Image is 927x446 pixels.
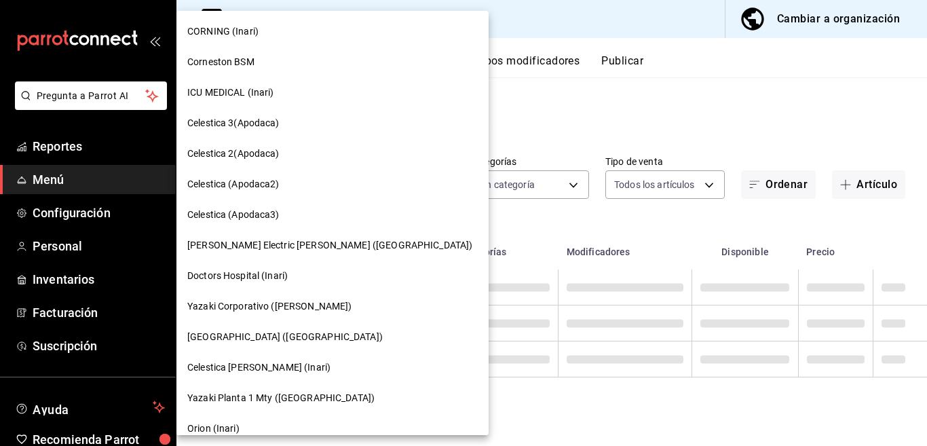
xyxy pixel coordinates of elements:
div: CORNING (Inari) [176,16,489,47]
span: Celestica (Apodaca2) [187,177,280,191]
span: Yazaki Corporativo ([PERSON_NAME]) [187,299,352,314]
span: [PERSON_NAME] Electric [PERSON_NAME] ([GEOGRAPHIC_DATA]) [187,238,472,253]
span: Celestica (Apodaca3) [187,208,280,222]
span: Celestica 3(Apodaca) [187,116,280,130]
div: ICU MEDICAL (Inari) [176,77,489,108]
div: [PERSON_NAME] Electric [PERSON_NAME] ([GEOGRAPHIC_DATA]) [176,230,489,261]
span: CORNING (Inari) [187,24,259,39]
div: Yazaki Planta 1 Mty ([GEOGRAPHIC_DATA]) [176,383,489,413]
div: Orion (Inari) [176,413,489,444]
span: ICU MEDICAL (Inari) [187,86,274,100]
div: Doctors Hospital (Inari) [176,261,489,291]
div: Celestica (Apodaca2) [176,169,489,200]
div: Celestica 3(Apodaca) [176,108,489,138]
span: Orion (Inari) [187,422,240,436]
span: Corneston BSM [187,55,254,69]
div: Celestica [PERSON_NAME] (Inari) [176,352,489,383]
div: [GEOGRAPHIC_DATA] ([GEOGRAPHIC_DATA]) [176,322,489,352]
span: Celestica [PERSON_NAME] (Inari) [187,360,330,375]
span: Celestica 2(Apodaca) [187,147,280,161]
div: Corneston BSM [176,47,489,77]
div: Celestica (Apodaca3) [176,200,489,230]
span: Doctors Hospital (Inari) [187,269,288,283]
div: Celestica 2(Apodaca) [176,138,489,169]
div: Yazaki Corporativo ([PERSON_NAME]) [176,291,489,322]
span: [GEOGRAPHIC_DATA] ([GEOGRAPHIC_DATA]) [187,330,383,344]
span: Yazaki Planta 1 Mty ([GEOGRAPHIC_DATA]) [187,391,375,405]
